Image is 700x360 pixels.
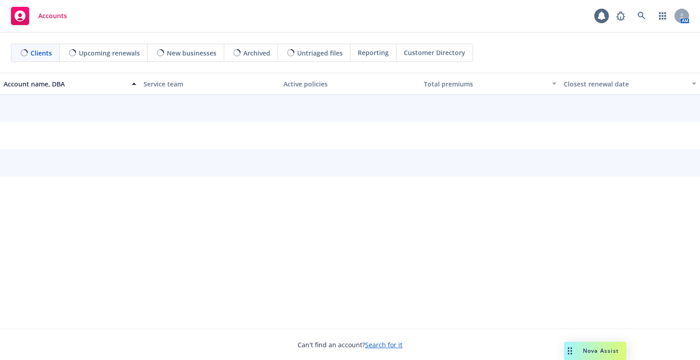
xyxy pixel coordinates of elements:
span: Clients [31,48,52,58]
div: Account name, DBA [4,79,126,89]
div: Drag to move [564,342,576,360]
a: Accounts [7,3,71,29]
div: Closest renewal date [564,79,686,89]
span: Customer Directory [404,48,465,57]
div: Service team [144,79,276,89]
div: Active policies [283,79,416,89]
button: Active policies [280,73,420,95]
span: Reporting [358,48,389,57]
span: Nova Assist [583,347,619,355]
a: Search for it [365,340,402,349]
span: Untriaged files [297,48,343,58]
span: Archived [243,48,270,58]
button: Closest renewal date [560,73,700,95]
span: Upcoming renewals [79,48,140,58]
button: Total premiums [420,73,560,95]
span: Can't find an account? [298,340,402,350]
a: Report a Bug [612,7,630,25]
span: Accounts [38,12,67,20]
a: Switch app [654,7,672,25]
button: Service team [140,73,280,95]
span: New businesses [167,48,216,58]
button: Nova Assist [564,342,626,360]
a: Search [633,7,651,25]
div: Total premiums [424,79,546,89]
